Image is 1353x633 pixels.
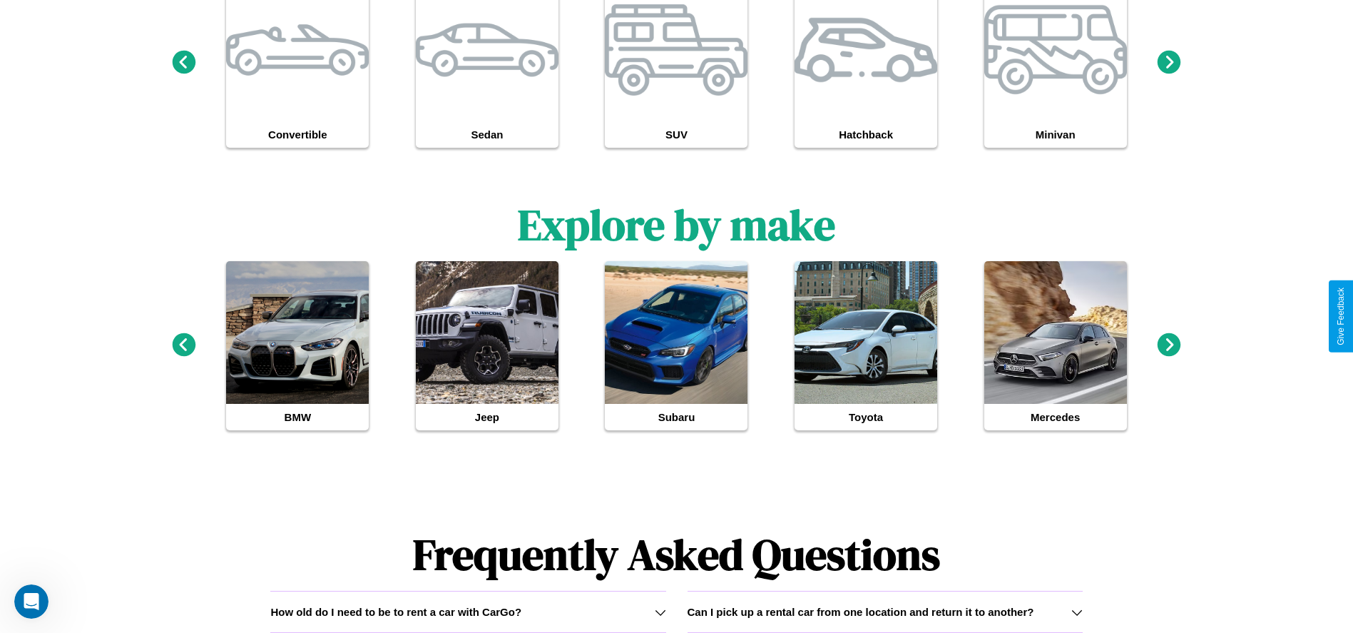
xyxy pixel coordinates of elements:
[416,404,558,430] h4: Jeep
[605,121,747,148] h4: SUV
[270,518,1082,591] h1: Frequently Asked Questions
[795,404,937,430] h4: Toyota
[1336,288,1346,345] div: Give Feedback
[984,404,1127,430] h4: Mercedes
[14,584,48,619] iframe: Intercom live chat
[226,404,369,430] h4: BMW
[416,121,558,148] h4: Sedan
[688,606,1034,618] h3: Can I pick up a rental car from one location and return it to another?
[518,196,835,254] h1: Explore by make
[795,121,937,148] h4: Hatchback
[226,121,369,148] h4: Convertible
[984,121,1127,148] h4: Minivan
[270,606,521,618] h3: How old do I need to be to rent a car with CarGo?
[605,404,747,430] h4: Subaru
